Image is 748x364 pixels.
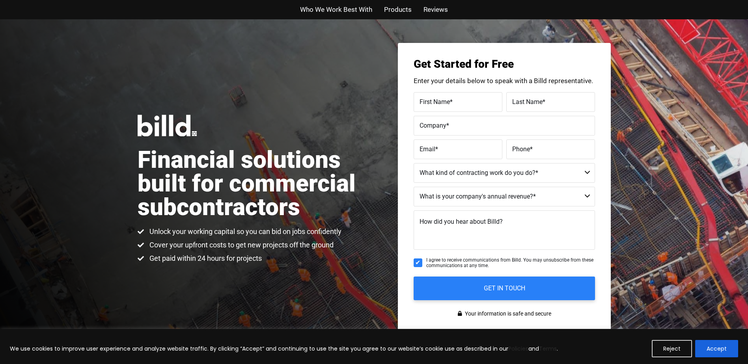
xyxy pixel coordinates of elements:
a: Products [384,4,412,15]
a: Policies [508,345,528,353]
span: I agree to receive communications from Billd. You may unsubscribe from these communications at an... [426,257,595,269]
a: Who We Work Best With [300,4,372,15]
button: Reject [652,340,692,357]
h3: Get Started for Free [414,59,595,70]
button: Accept [695,340,738,357]
a: Terms [539,345,557,353]
h1: Financial solutions built for commercial subcontractors [138,148,374,219]
span: Get paid within 24 hours for projects [147,254,262,263]
a: Reviews [423,4,448,15]
span: Last Name [512,98,543,105]
span: Company [420,121,446,129]
p: Enter your details below to speak with a Billd representative. [414,78,595,84]
span: Phone [512,145,530,152]
span: Cover your upfront costs to get new projects off the ground [147,240,334,250]
input: GET IN TOUCH [414,277,595,300]
p: We use cookies to improve user experience and analyze website traffic. By clicking “Accept” and c... [10,344,558,353]
span: How did you hear about Billd? [420,218,503,225]
span: Unlock your working capital so you can bid on jobs confidently [147,227,341,236]
span: Email [420,145,435,152]
input: I agree to receive communications from Billd. You may unsubscribe from these communications at an... [414,258,422,267]
span: First Name [420,98,450,105]
span: Your information is safe and secure [463,308,551,319]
